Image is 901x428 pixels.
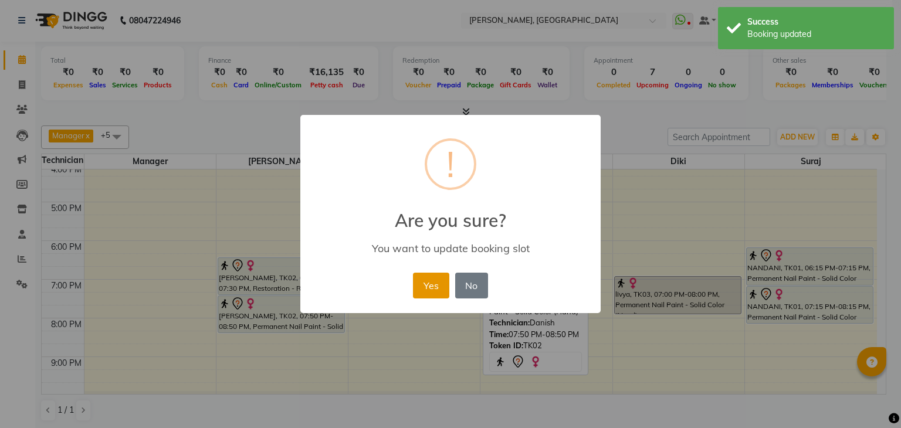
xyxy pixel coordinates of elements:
[300,196,601,231] h2: Are you sure?
[317,242,584,255] div: You want to update booking slot
[747,16,885,28] div: Success
[413,273,449,298] button: Yes
[455,273,488,298] button: No
[747,28,885,40] div: Booking updated
[446,141,455,188] div: !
